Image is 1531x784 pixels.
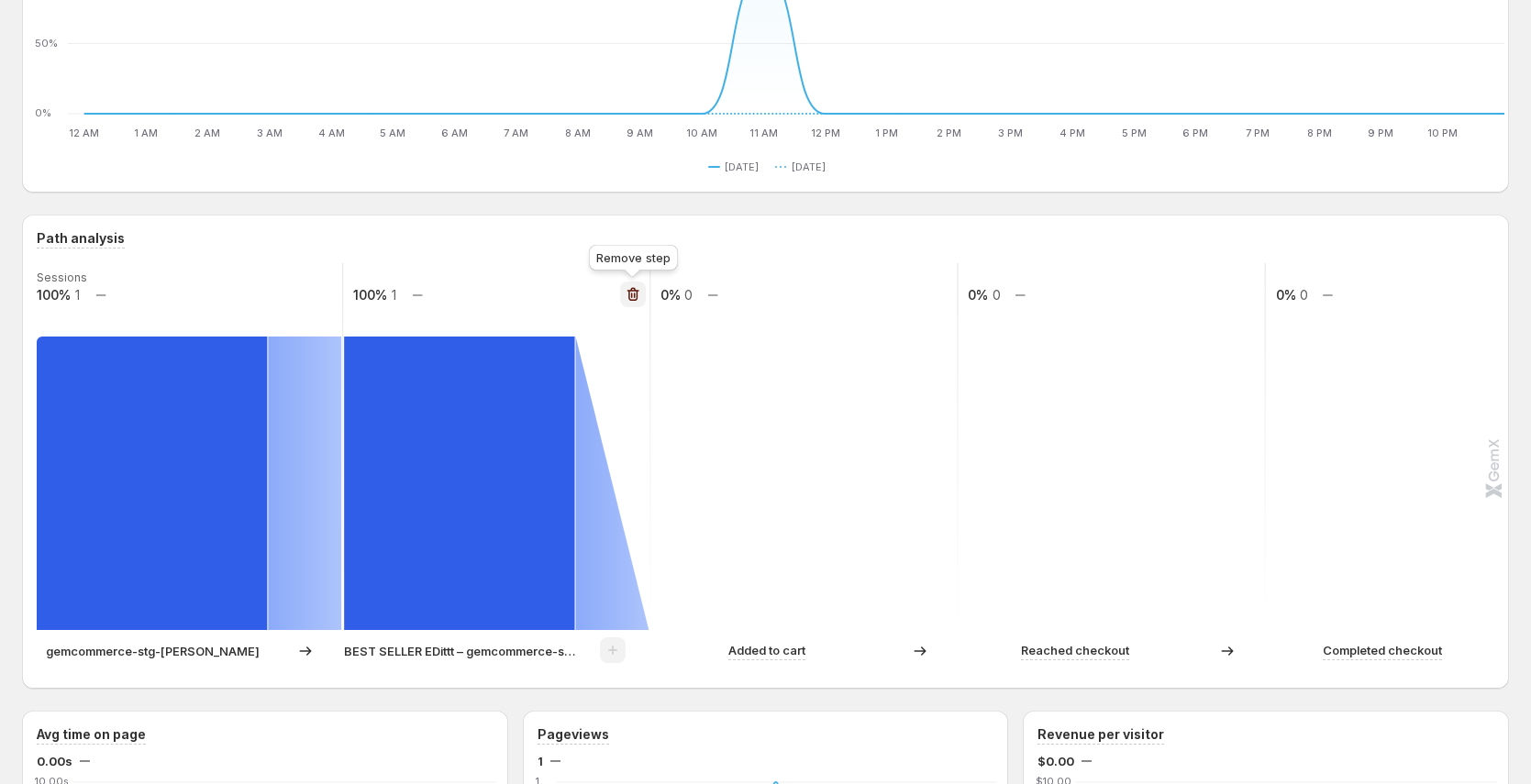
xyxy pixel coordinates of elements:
text: 4 PM [1059,127,1085,139]
text: 4 AM [318,127,345,139]
text: 100% [37,287,71,303]
text: 9 AM [627,127,653,139]
text: 10 AM [686,127,717,139]
text: 1 PM [875,127,898,139]
button: [DATE] [708,156,766,178]
text: 3 PM [998,127,1023,139]
h3: Pageviews [538,725,609,744]
text: 11 AM [749,127,778,139]
h3: Revenue per visitor [1037,725,1164,744]
text: 0% [660,287,681,303]
text: Sessions [37,271,87,284]
text: 3 AM [257,127,283,139]
text: 8 PM [1307,127,1332,139]
span: $0.00 [1037,752,1074,770]
h3: Path analysis [37,229,125,248]
text: 9 PM [1368,127,1393,139]
text: 50% [35,37,58,50]
text: 1 [392,287,396,303]
span: 0.00s [37,752,72,770]
text: 6 PM [1182,127,1208,139]
text: 12 AM [69,127,99,139]
text: 1 AM [134,127,158,139]
text: 8 AM [565,127,591,139]
p: Added to cart [728,641,805,659]
text: 2 PM [937,127,961,139]
text: 2 AM [194,127,220,139]
text: 0% [1276,287,1296,303]
text: 0 [1300,287,1308,303]
text: 5 PM [1122,127,1147,139]
text: 10 PM [1427,127,1458,139]
p: BEST SELLER EDittt – gemcommerce-stg-[PERSON_NAME] [344,642,575,660]
text: 12 PM [811,127,840,139]
text: 0% [968,287,988,303]
span: [DATE] [725,160,759,174]
p: Completed checkout [1323,641,1442,659]
button: [DATE] [775,156,833,178]
h3: Avg time on page [37,725,146,744]
text: 7 PM [1246,127,1270,139]
text: 1 [75,287,80,303]
text: 7 AM [504,127,528,139]
span: 1 [538,752,543,770]
text: 0 [684,287,693,303]
text: 0 [993,287,1001,303]
span: [DATE] [792,160,826,174]
p: gemcommerce-stg-[PERSON_NAME] [46,642,260,660]
text: 5 AM [380,127,405,139]
text: 100% [353,287,387,303]
text: 6 AM [441,127,468,139]
text: 0% [35,106,51,119]
p: Reached checkout [1021,641,1129,659]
